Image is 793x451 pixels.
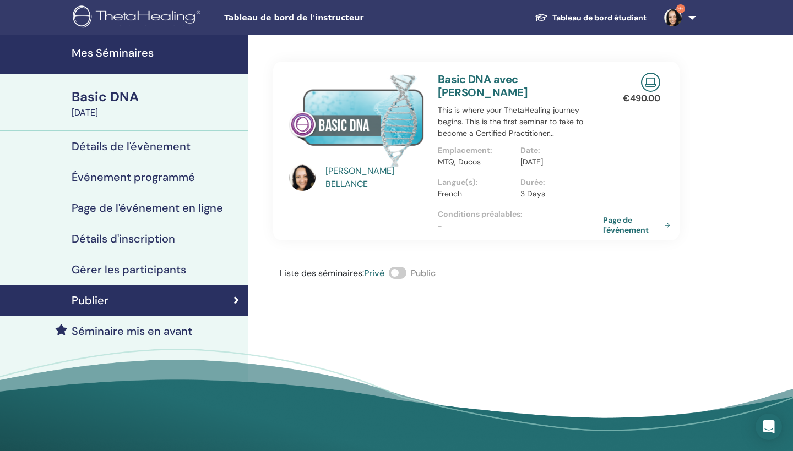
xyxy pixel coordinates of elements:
[438,177,514,188] p: Langue(s) :
[676,4,685,13] span: 9+
[438,105,603,139] p: This is where your ThetaHealing journey begins. This is the first seminar to take to become a Cer...
[438,188,514,200] p: French
[289,73,425,168] img: Basic DNA
[65,87,248,119] a: Basic DNA[DATE]
[535,13,548,22] img: graduation-cap-white.svg
[526,8,655,28] a: Tableau de bord étudiant
[756,414,782,440] div: Open Intercom Messenger
[438,72,528,100] a: Basic DNA avec [PERSON_NAME]
[72,263,186,276] h4: Gérer les participants
[438,220,603,232] p: -
[623,92,660,105] p: € 490.00
[72,170,195,184] h4: Événement programmé
[438,145,514,156] p: Emplacement :
[72,294,108,307] h4: Publier
[520,188,596,200] p: 3 Days
[72,324,192,338] h4: Séminaire mis en avant
[664,9,682,26] img: default.jpg
[438,156,514,168] p: MTQ, Ducos
[411,267,436,279] span: Public
[325,164,427,191] a: [PERSON_NAME] BELLANCE
[224,12,389,24] span: Tableau de bord de l'instructeur
[73,5,204,30] img: logo.png
[72,106,241,119] div: [DATE]
[72,87,241,106] div: Basic DNA
[289,164,316,191] img: default.jpg
[72,46,241,59] h4: Mes Séminaires
[280,267,364,279] span: Liste des séminaires :
[72,140,191,153] h4: Détails de l'évènement
[520,156,596,168] p: [DATE]
[520,177,596,188] p: Durée :
[72,232,175,245] h4: Détails d'inscription
[364,267,384,279] span: Privé
[603,215,675,235] a: Page de l'événement
[641,73,660,92] img: Live Online Seminar
[72,201,223,215] h4: Page de l'événement en ligne
[438,208,603,220] p: Conditions préalables :
[520,145,596,156] p: Date :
